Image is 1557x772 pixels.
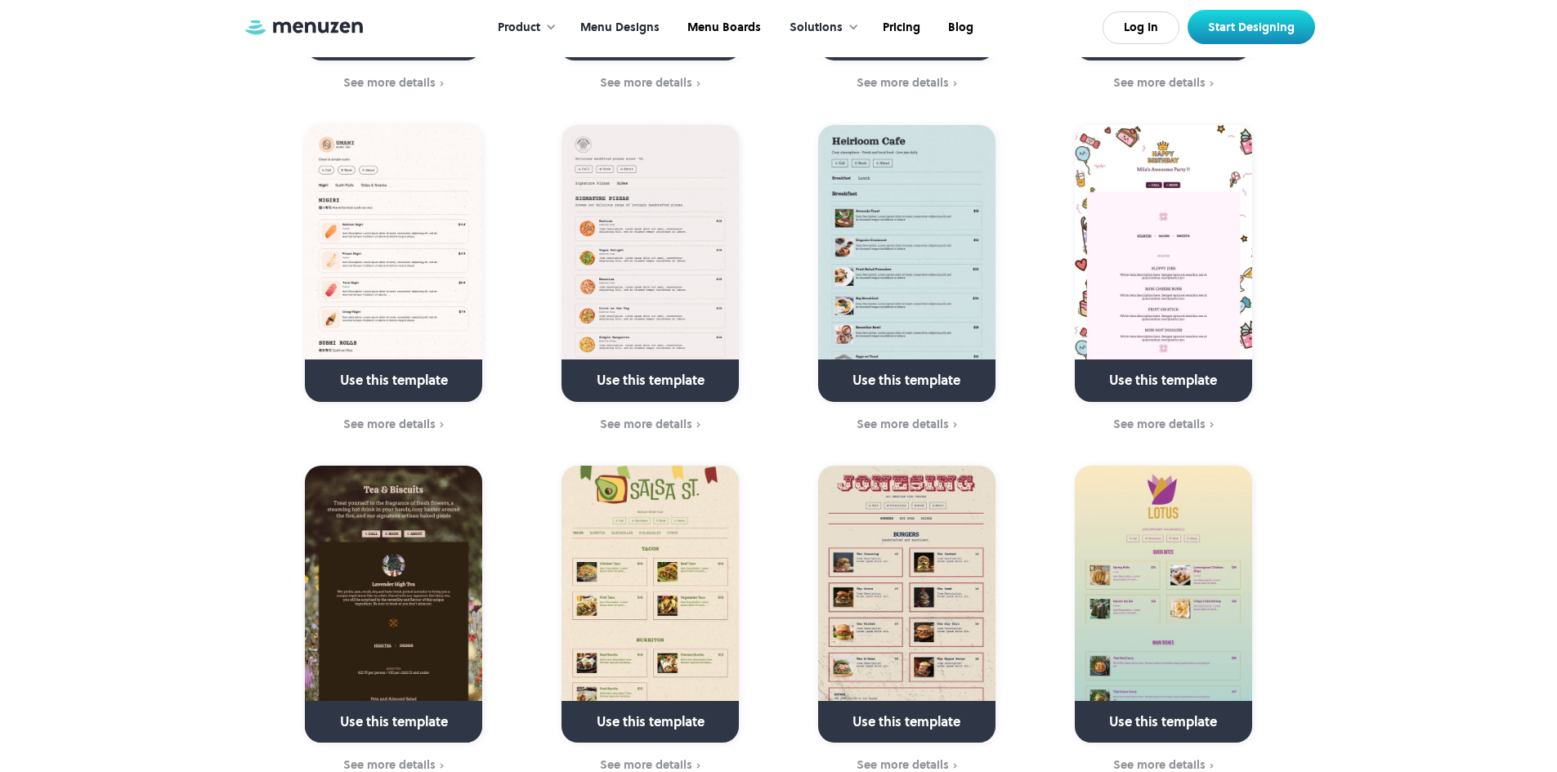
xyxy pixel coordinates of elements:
[562,125,739,402] a: Use this template
[818,466,995,743] a: Use this template
[1103,11,1179,44] a: Log In
[600,76,692,89] div: See more details
[1113,76,1206,89] div: See more details
[1113,758,1206,771] div: See more details
[565,2,672,53] a: Menu Designs
[305,466,482,743] a: Use this template
[532,416,768,434] a: See more details
[1075,125,1252,402] a: Use this template
[343,417,436,431] div: See more details
[818,125,995,402] a: Use this template
[857,758,949,771] div: See more details
[343,76,436,89] div: See more details
[1113,417,1206,431] div: See more details
[773,2,867,53] div: Solutions
[867,2,933,53] a: Pricing
[343,758,436,771] div: See more details
[276,416,512,434] a: See more details
[305,125,482,402] a: Use this template
[857,417,949,431] div: See more details
[672,2,773,53] a: Menu Boards
[1045,74,1282,92] a: See more details
[481,2,565,53] div: Product
[562,466,739,743] a: Use this template
[1188,10,1315,44] a: Start Designing
[1075,466,1252,743] a: Use this template
[857,76,949,89] div: See more details
[600,758,692,771] div: See more details
[276,74,512,92] a: See more details
[600,417,692,431] div: See more details
[789,74,1025,92] a: See more details
[1045,416,1282,434] a: See more details
[498,19,540,37] div: Product
[790,19,843,37] div: Solutions
[789,416,1025,434] a: See more details
[532,74,768,92] a: See more details
[933,2,986,53] a: Blog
